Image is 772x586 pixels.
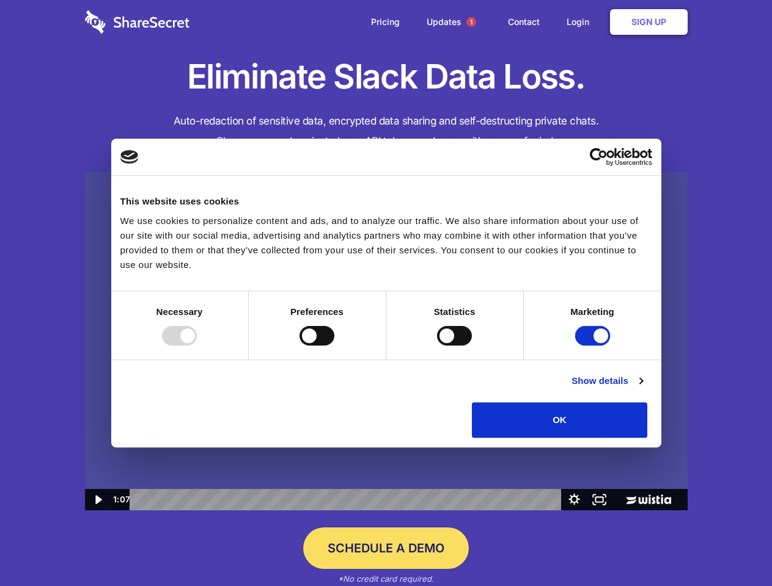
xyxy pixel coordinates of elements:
[303,527,469,569] a: Schedule a Demo
[472,402,647,438] button: OK
[434,306,476,317] strong: Statistics
[562,489,587,510] button: Show settings menu
[570,306,614,317] strong: Marketing
[85,10,189,34] img: logo-wordmark-white-trans-d4663122ce5f474addd5e946df7df03e33cb6a1c49d2221995e7729f52c070b2.svg
[156,306,203,317] strong: Necessary
[85,55,688,99] h1: Eliminate Slack Data Loss.
[139,489,556,510] div: Playbar
[338,574,434,584] em: *No credit card required.
[466,17,476,27] span: 1
[610,9,688,35] a: Sign Up
[572,374,642,388] a: Show details
[612,489,687,510] a: Wistia Logo -- Learn More
[496,3,552,41] a: Contact
[359,3,412,41] a: Pricing
[120,194,652,209] div: This website uses cookies
[120,214,652,272] div: We use cookies to personalize content and ads, and to analyze our traffic. We also share informat...
[85,172,688,511] img: Sharesecret
[120,150,139,164] img: logo
[545,148,652,166] a: Usercentrics Cookiebot - opens in a new window
[85,489,110,510] button: Play Video
[554,3,608,41] a: Login
[85,111,688,151] h4: Auto-redaction of sensitive data, encrypted data sharing and self-destructing private chats. Shar...
[290,306,344,317] strong: Preferences
[587,489,612,510] button: Fullscreen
